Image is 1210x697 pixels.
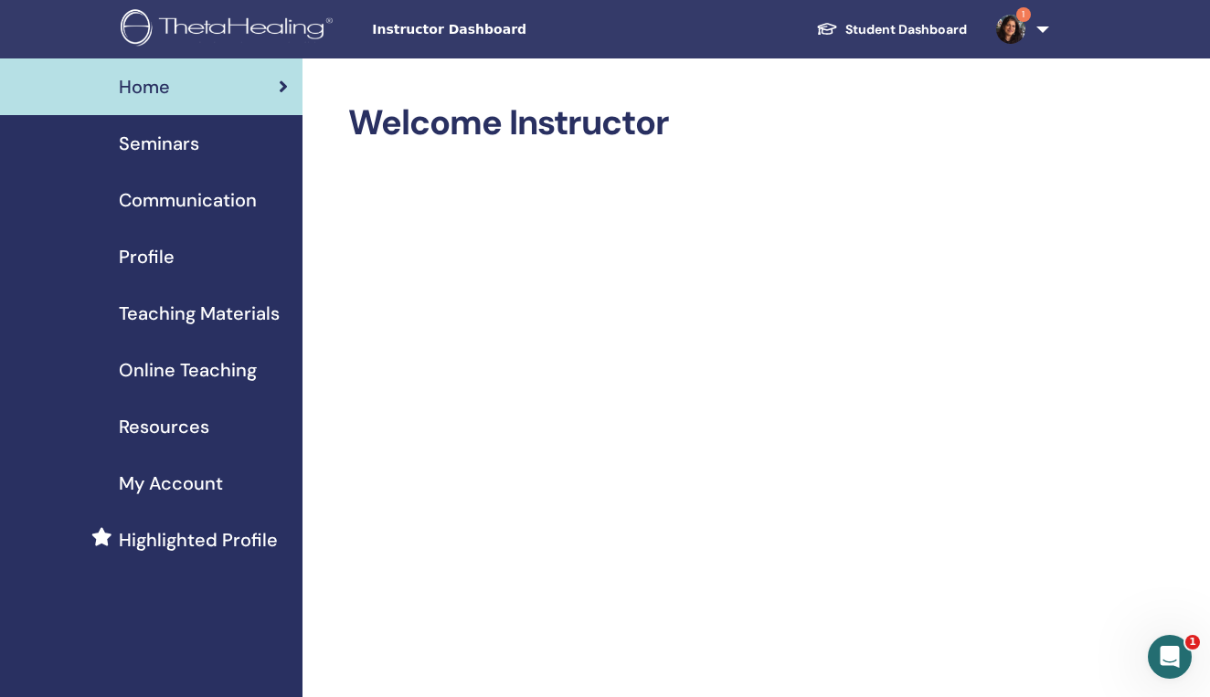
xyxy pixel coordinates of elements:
span: Communication [119,186,257,214]
span: Profile [119,243,175,270]
span: Resources [119,413,209,440]
span: Teaching Materials [119,300,280,327]
span: Instructor Dashboard [372,20,646,39]
span: Online Teaching [119,356,257,384]
span: Highlighted Profile [119,526,278,554]
span: My Account [119,470,223,497]
img: default.jpg [996,15,1025,44]
span: 1 [1016,7,1031,22]
span: 1 [1185,635,1200,649]
img: logo.png [121,9,339,50]
a: Student Dashboard [801,13,982,47]
span: Seminars [119,130,199,157]
span: Home [119,73,170,100]
iframe: Intercom live chat [1148,635,1192,679]
h2: Welcome Instructor [348,102,1045,144]
img: graduation-cap-white.svg [816,21,838,37]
